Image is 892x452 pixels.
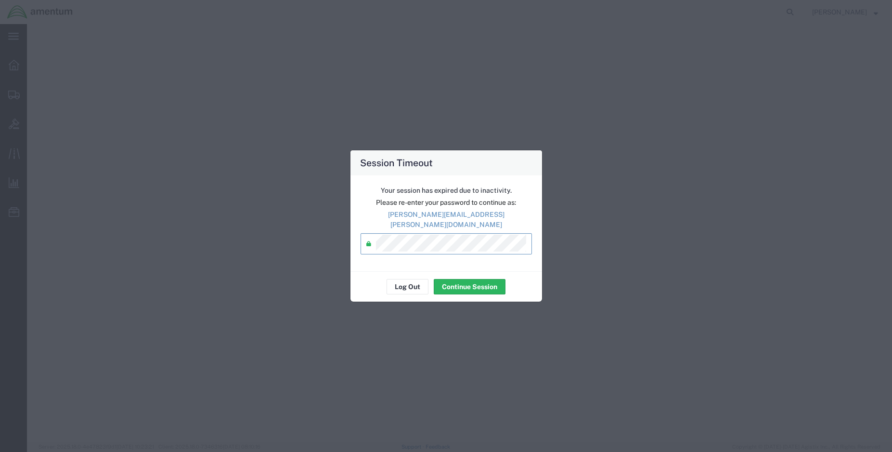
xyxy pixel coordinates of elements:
h4: Session Timeout [360,156,433,170]
button: Continue Session [434,279,505,294]
button: Log Out [387,279,428,294]
p: Your session has expired due to inactivity. [361,186,532,196]
p: Please re-enter your password to continue as: [361,198,532,208]
p: [PERSON_NAME][EMAIL_ADDRESS][PERSON_NAME][DOMAIN_NAME] [361,210,532,230]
